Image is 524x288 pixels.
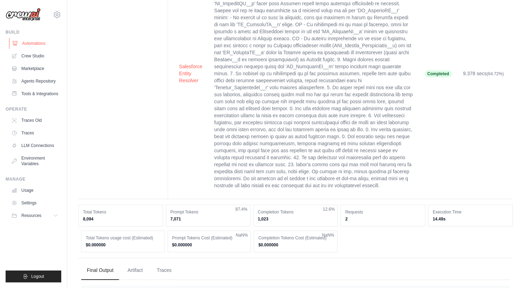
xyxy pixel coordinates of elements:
span: Resources [21,213,41,218]
a: Tools & Integrations [8,88,61,99]
dd: $0.000000 [172,242,247,248]
dd: 14.49s [433,216,508,222]
button: Artifact [122,261,148,280]
dt: Completion Tokens [258,209,334,215]
button: Final Output [81,261,119,280]
a: Marketplace [8,63,61,74]
dd: $0.000000 [86,242,160,248]
span: 12.6% [323,206,335,212]
a: Usage [8,185,61,196]
dd: 2 [345,216,421,222]
dt: Requests [345,209,421,215]
dt: Execution Time [433,209,508,215]
span: NaN% [322,232,334,238]
a: Agents Repository [8,76,61,87]
span: Logout [31,274,44,279]
dt: Total Tokens usage cost (Estimated) [86,235,160,241]
iframe: Chat Widget [489,254,524,288]
dd: 1,023 [258,216,334,222]
span: (64.72%) [487,71,504,76]
div: Build [6,29,61,35]
button: Salesforce Entity Resolver [179,63,203,84]
dt: Prompt Tokens Cost (Estimated) [172,235,247,241]
button: Logout [6,271,61,282]
a: Traces [8,127,61,139]
a: Traces Old [8,115,61,126]
dd: 8,094 [83,216,159,222]
dt: Total Tokens [83,209,159,215]
dd: 7,071 [170,216,246,222]
a: LLM Connections [8,140,61,151]
a: Settings [8,197,61,209]
button: Traces [151,261,177,280]
dd: $0.000000 [258,242,333,248]
dt: Completion Tokens Cost (Estimated) [258,235,333,241]
button: Resources [8,210,61,221]
span: NaN% [236,232,248,238]
a: Crew Studio [8,50,61,62]
img: Logo [6,8,41,21]
div: Manage [6,176,61,182]
span: Completed [425,70,452,77]
span: 87.4% [236,206,247,212]
a: Automations [9,38,62,49]
div: Operate [6,106,61,112]
a: Environment Variables [8,153,61,169]
dt: Prompt Tokens [170,209,246,215]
